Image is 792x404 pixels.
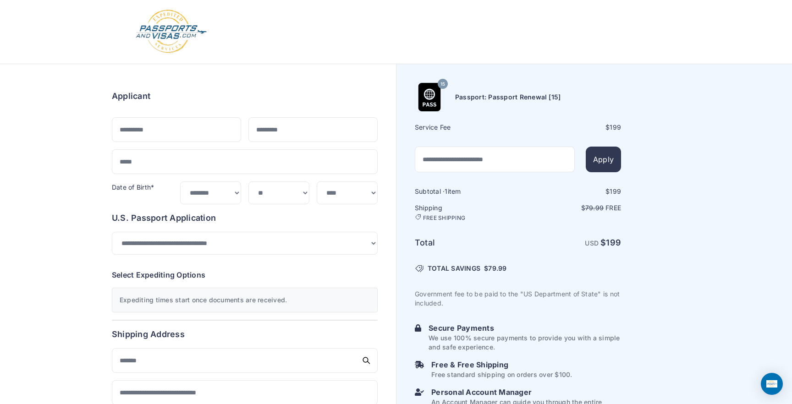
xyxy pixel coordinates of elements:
[585,204,604,212] span: 79.99
[519,123,621,132] div: $
[415,236,517,249] h6: Total
[415,83,444,111] img: Product Name
[484,264,506,273] span: $
[455,93,561,102] h6: Passport: Passport Renewal [15]
[761,373,783,395] div: Open Intercom Messenger
[431,359,572,370] h6: Free & Free Shipping
[585,239,599,247] span: USD
[112,328,378,341] h6: Shipping Address
[112,183,154,191] label: Date of Birth*
[415,187,517,196] h6: Subtotal · item
[415,123,517,132] h6: Service Fee
[440,78,445,90] span: 15
[610,187,621,195] span: 199
[586,147,621,172] button: Apply
[519,203,621,213] p: $
[423,214,465,222] span: FREE SHIPPING
[600,238,621,247] strong: $
[445,187,447,195] span: 1
[429,333,621,352] p: We use 100% secure payments to provide you with a simple and safe experience.
[112,90,150,103] h6: Applicant
[415,203,517,222] h6: Shipping
[112,288,378,312] div: Expediting times start once documents are received.
[428,264,480,273] span: TOTAL SAVINGS
[431,387,621,398] h6: Personal Account Manager
[112,269,378,280] h6: Select Expediting Options
[610,123,621,131] span: 199
[606,238,621,247] span: 199
[429,322,621,333] h6: Secure Payments
[431,370,572,379] p: Free standard shipping on orders over $100.
[415,289,621,308] p: Government fee to be paid to the "US Department of State" is not included.
[519,187,621,196] div: $
[488,264,506,272] span: 79.99
[605,204,621,212] span: Free
[135,9,208,55] img: Logo
[112,212,378,224] h6: U.S. Passport Application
